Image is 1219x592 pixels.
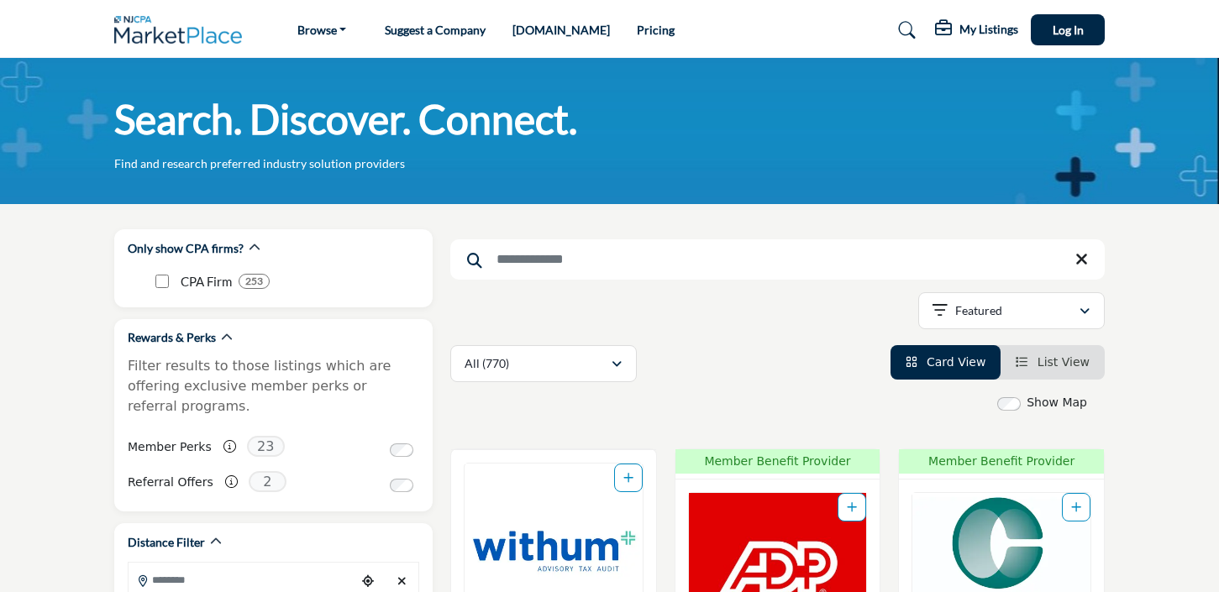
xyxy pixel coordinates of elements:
[904,453,1099,470] span: Member Benefit Provider
[450,239,1105,280] input: Search Keyword
[891,345,1001,380] li: Card View
[927,355,985,369] span: Card View
[385,23,486,37] a: Suggest a Company
[465,355,509,372] p: All (770)
[882,17,927,44] a: Search
[155,275,169,288] input: CPA Firm checkbox
[114,155,405,172] p: Find and research preferred industry solution providers
[239,274,270,289] div: 253 Results For CPA Firm
[955,302,1002,319] p: Featured
[680,453,875,470] span: Member Benefit Provider
[906,355,986,369] a: View Card
[637,23,675,37] a: Pricing
[114,93,577,145] h1: Search. Discover. Connect.
[512,23,610,37] a: [DOMAIN_NAME]
[450,345,637,382] button: All (770)
[114,16,250,44] img: Site Logo
[1016,355,1090,369] a: View List
[128,468,213,497] label: Referral Offers
[935,20,1018,40] div: My Listings
[128,240,244,257] h2: Only show CPA firms?
[390,479,413,492] input: Switch to Referral Offers
[128,356,419,416] p: Filter results to those listings which are offering exclusive member perks or referral programs.
[249,471,286,492] span: 2
[1031,14,1105,45] button: Log In
[959,22,1018,37] h5: My Listings
[128,329,216,346] h2: Rewards & Perks
[918,292,1105,329] button: Featured
[128,432,212,462] label: Member Perks
[390,443,413,457] input: Switch to Member Perks
[247,436,285,457] span: 23
[128,534,205,551] h2: Distance Filter
[1071,500,1081,514] a: Add To List
[181,272,232,291] p: CPA Firm: CPA Firm
[286,18,359,42] a: Browse
[1001,345,1105,380] li: List View
[245,275,263,287] b: 253
[1027,394,1087,411] label: Show Map
[1053,23,1084,37] span: Log In
[847,500,857,514] a: Add To List
[623,471,633,485] a: Add To List
[1038,355,1090,369] span: List View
